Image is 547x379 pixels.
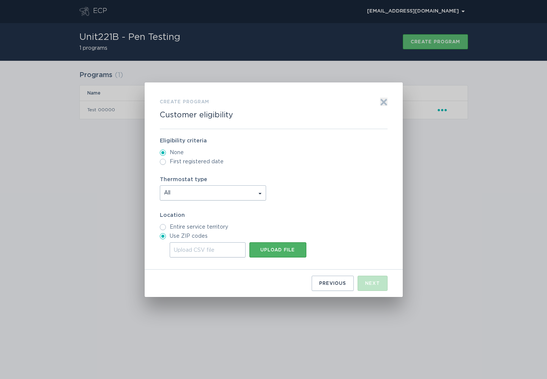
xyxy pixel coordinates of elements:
[319,281,346,286] div: Previous
[160,213,388,218] label: Location
[380,98,388,106] button: Exit
[160,233,388,239] label: Use ZIP codes
[160,159,166,165] input: First registered date
[160,224,166,230] input: Entire service territory
[160,233,166,239] input: Use ZIP codes
[253,248,303,252] div: Upload file
[358,276,388,291] button: Next
[160,111,233,120] h2: Customer eligibility
[160,159,388,165] label: First registered date
[145,82,403,297] div: Form to create a program
[164,190,170,196] span: All
[160,150,166,156] input: None
[312,276,354,291] button: Previous
[365,281,380,286] div: Next
[170,242,246,257] div: Upload CSV file
[249,242,306,257] button: Upload CSV file
[160,224,388,230] label: Entire service territory
[160,150,388,156] label: None
[160,177,388,182] label: Thermostat type
[160,98,209,106] h3: Create program
[160,138,388,144] label: Eligibility criteria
